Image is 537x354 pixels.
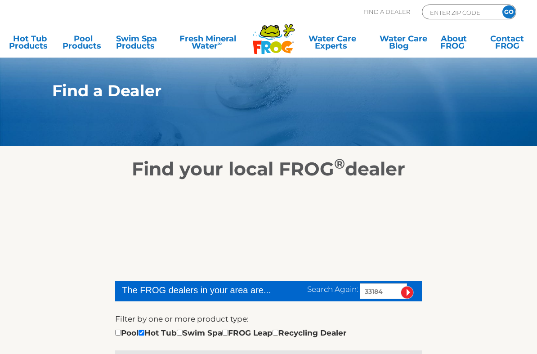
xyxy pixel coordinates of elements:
[218,40,222,47] sup: ∞
[115,327,346,339] div: Pool Hot Tub Swim Spa FROG Leap Recycling Dealer
[39,157,498,180] h2: Find your local FROG dealer
[380,35,421,53] a: Water CareBlog
[297,35,368,53] a: Water CareExperts
[433,35,474,53] a: AboutFROG
[63,35,104,53] a: PoolProducts
[116,35,157,53] a: Swim SpaProducts
[307,285,358,294] span: Search Again:
[487,35,528,53] a: ContactFROG
[429,7,490,18] input: Zip Code Form
[334,155,345,172] sup: ®
[9,35,50,53] a: Hot TubProducts
[363,4,410,19] p: Find A Dealer
[502,5,515,18] input: GO
[52,82,452,100] h1: Find a Dealer
[401,286,414,299] input: Submit
[169,35,247,53] a: Fresh MineralWater∞
[122,283,272,297] div: The FROG dealers in your area are...
[115,313,249,325] label: Filter by one or more product type:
